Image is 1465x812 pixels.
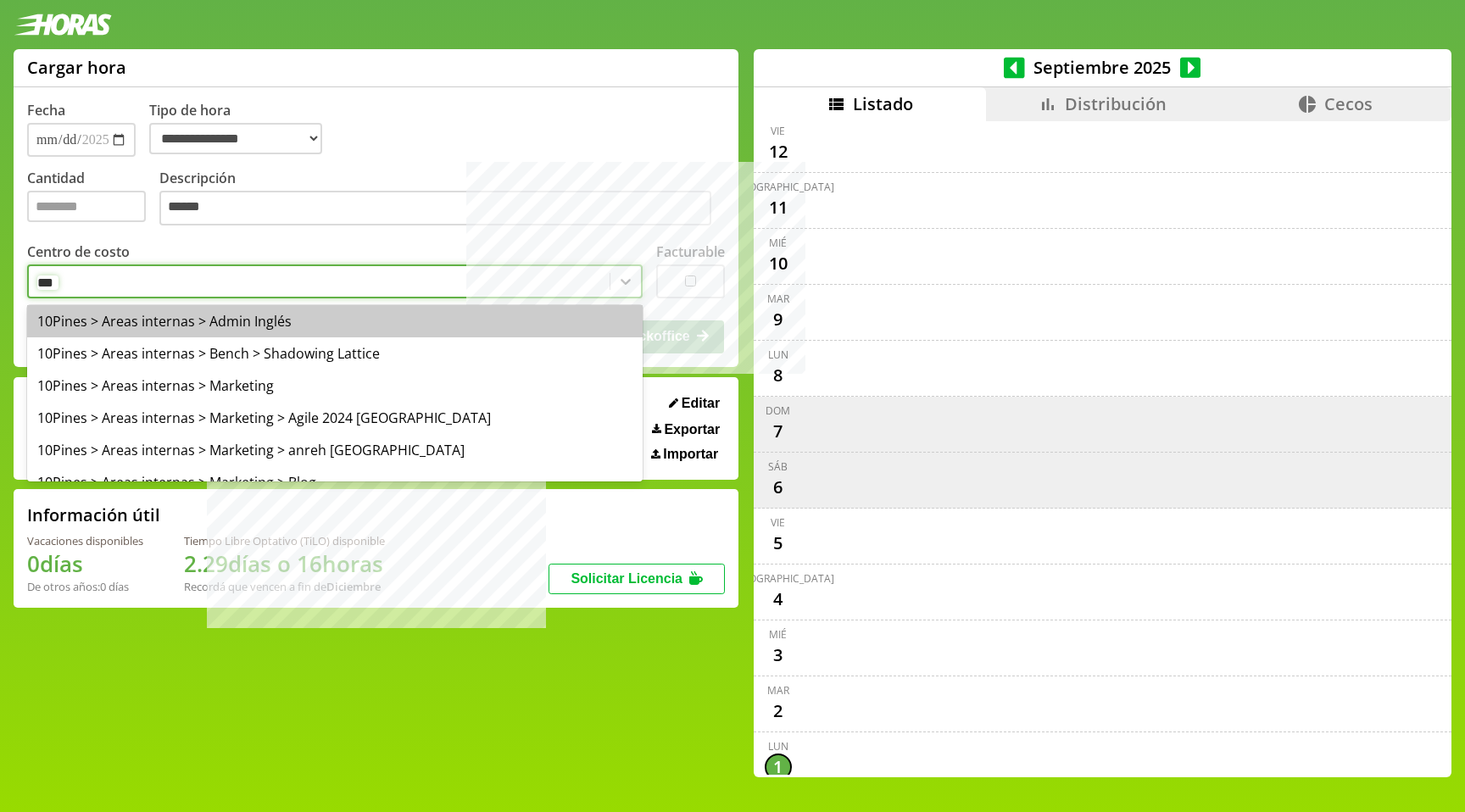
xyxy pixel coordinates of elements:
[766,403,790,418] div: dom
[149,123,322,154] select: Tipo de hora
[27,56,126,79] h1: Cargar hora
[663,447,718,462] span: Importar
[571,571,682,586] span: Solicitar Licencia
[656,242,725,261] label: Facturable
[664,395,725,412] button: Editar
[149,101,336,157] label: Tipo de hora
[768,739,788,754] div: lun
[765,362,792,389] div: 8
[765,306,792,333] div: 9
[765,530,792,557] div: 5
[722,180,834,194] div: [DEMOGRAPHIC_DATA]
[769,627,787,642] div: mié
[326,579,381,594] b: Diciembre
[769,236,787,250] div: mié
[27,191,146,222] input: Cantidad
[767,292,789,306] div: mar
[27,402,643,434] div: 10Pines > Areas internas > Marketing > Agile 2024 [GEOGRAPHIC_DATA]
[765,586,792,613] div: 4
[27,169,159,231] label: Cantidad
[549,564,725,594] button: Solicitar Licencia
[27,503,160,526] h2: Información útil
[768,348,788,362] div: lun
[722,571,834,586] div: [DEMOGRAPHIC_DATA]
[159,191,711,226] textarea: Descripción
[765,474,792,501] div: 6
[27,548,143,579] h1: 0 días
[27,434,643,466] div: 10Pines > Areas internas > Marketing > anreh [GEOGRAPHIC_DATA]
[765,138,792,165] div: 12
[159,169,725,231] label: Descripción
[768,459,788,474] div: sáb
[765,250,792,277] div: 10
[765,194,792,221] div: 11
[771,124,785,138] div: vie
[647,421,725,438] button: Exportar
[27,579,143,594] div: De otros años: 0 días
[765,642,792,669] div: 3
[184,548,385,579] h1: 2.29 días o 16 horas
[184,533,385,548] div: Tiempo Libre Optativo (TiLO) disponible
[767,683,789,698] div: mar
[27,242,130,261] label: Centro de costo
[1025,56,1180,79] span: Septiembre 2025
[765,698,792,725] div: 2
[27,466,643,498] div: 10Pines > Areas internas > Marketing > Blog
[14,14,112,36] img: logotipo
[1065,92,1167,115] span: Distribución
[682,396,720,411] span: Editar
[27,533,143,548] div: Vacaciones disponibles
[754,121,1451,776] div: scrollable content
[853,92,913,115] span: Listado
[765,754,792,781] div: 1
[1324,92,1373,115] span: Cecos
[27,337,643,370] div: 10Pines > Areas internas > Bench > Shadowing Lattice
[27,305,643,337] div: 10Pines > Areas internas > Admin Inglés
[27,101,65,120] label: Fecha
[184,579,385,594] div: Recordá que vencen a fin de
[765,418,792,445] div: 7
[664,422,720,437] span: Exportar
[771,515,785,530] div: vie
[27,370,643,402] div: 10Pines > Areas internas > Marketing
